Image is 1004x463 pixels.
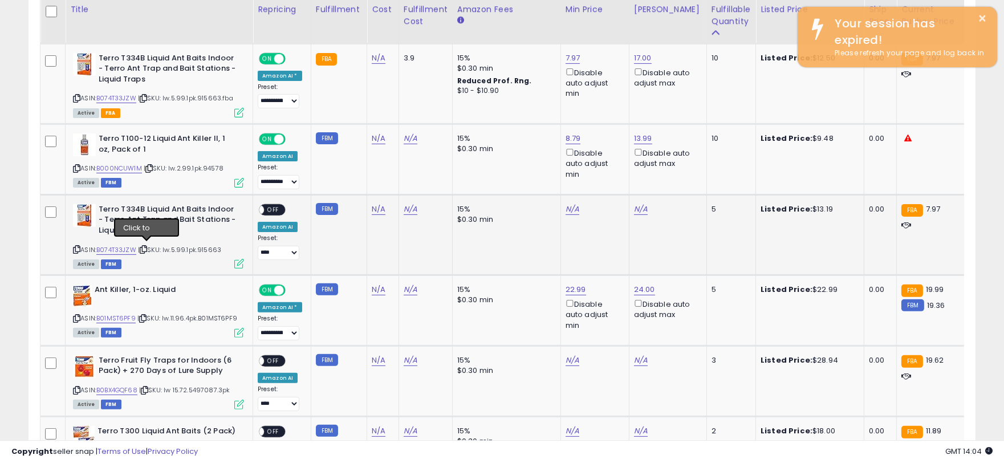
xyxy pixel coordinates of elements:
div: $28.94 [761,355,855,365]
div: Disable auto adjust max [634,298,698,320]
div: 5 [712,285,747,295]
span: 19.99 [926,284,944,295]
div: 3 [712,355,747,365]
div: 0.00 [869,426,888,436]
small: FBA [901,285,922,297]
b: Listed Price: [761,133,812,144]
span: | SKU: lw.2.99.1pk.94578 [144,164,223,173]
div: 15% [457,426,552,436]
div: 5 [712,204,747,214]
div: $10 - $10.90 [457,86,552,96]
div: Title [70,3,248,15]
small: FBM [316,425,338,437]
span: OFF [284,54,302,63]
b: Terro T100-12 Liquid Ant Killer II, 1 oz, Pack of 1 [99,133,237,157]
div: Amazon AI * [258,302,302,312]
a: B01MST6PF9 [96,314,136,323]
b: Terro Fruit Fly Traps for Indoors (6 Pack) + 270 Days of Lure Supply [99,355,237,379]
a: Terms of Use [97,446,146,457]
b: Terro T334B Liquid Ant Baits Indoor - Terro Ant Trap and Bait Stations - Liquid Traps [99,204,237,239]
a: N/A [566,204,579,215]
div: $0.30 min [457,214,552,225]
a: B0BX4GQF68 [96,385,137,395]
div: Disable auto adjust min [566,298,620,331]
div: Amazon AI * [258,71,302,81]
div: ASIN: [73,355,244,408]
a: N/A [634,355,648,366]
span: ON [260,286,274,295]
div: 15% [457,133,552,144]
span: 2025-08-12 14:04 GMT [945,446,993,457]
b: Listed Price: [761,355,812,365]
b: Terro T334B Liquid Ant Baits Indoor - Terro Ant Trap and Bait Stations - Liquid Traps [99,53,237,88]
div: Amazon Fees [457,3,556,15]
span: 19.36 [927,300,945,311]
a: N/A [404,133,417,144]
span: OFF [264,356,282,365]
b: Listed Price: [761,204,812,214]
a: B074T33JZW [96,245,136,255]
a: N/A [404,204,417,215]
b: Listed Price: [761,52,812,63]
span: | SKU: lw 15.72.5497087.3pk [139,385,230,395]
div: $9.48 [761,133,855,144]
div: 0.00 [869,204,888,214]
a: N/A [566,355,579,366]
span: FBM [101,328,121,338]
div: 15% [457,285,552,295]
span: All listings currently available for purchase on Amazon [73,108,99,118]
span: 11.89 [926,425,942,436]
a: 24.00 [634,284,655,295]
small: FBA [901,426,922,438]
div: Disable auto adjust min [566,147,620,180]
div: Fulfillable Quantity [712,3,751,27]
small: FBA [901,355,922,368]
div: $18.00 [761,426,855,436]
div: Amazon AI [258,222,298,232]
img: 51DFS14I2uL._SL40_.jpg [73,53,96,76]
div: Please refresh your page and log back in [826,48,989,59]
div: $0.30 min [457,63,552,74]
a: N/A [634,425,648,437]
div: Cost [372,3,394,15]
a: 17.00 [634,52,652,64]
span: All listings currently available for purchase on Amazon [73,328,99,338]
a: N/A [566,425,579,437]
div: 0.00 [869,285,888,295]
a: B074T33JZW [96,94,136,103]
span: FBA [101,108,120,118]
a: N/A [404,284,417,295]
div: 15% [457,355,552,365]
small: FBM [316,283,338,295]
small: FBM [316,203,338,215]
a: N/A [404,355,417,366]
div: Preset: [258,164,302,189]
img: 41RaoTnQKNL._SL40_.jpg [73,133,96,156]
span: FBM [101,400,121,409]
a: 22.99 [566,284,586,295]
img: 51DFS14I2uL._SL40_.jpg [73,204,96,227]
a: N/A [372,355,385,366]
div: 15% [457,204,552,214]
img: 51e+d7u7D0L._SL40_.jpg [73,285,92,307]
div: Disable auto adjust max [634,147,698,169]
span: | SKU: lw.5.99.1pk.915663 [138,245,221,254]
a: N/A [372,284,385,295]
div: Amazon AI [258,373,298,383]
div: Fulfillment [316,3,362,15]
small: FBM [316,132,338,144]
small: FBA [316,53,337,66]
div: $22.99 [761,285,855,295]
div: Min Price [566,3,624,15]
a: Privacy Policy [148,446,198,457]
span: | SKU: lw.11.96.4pk.B01MST6PF9 [137,314,237,323]
div: 3.9 [404,53,444,63]
div: Amazon AI [258,151,298,161]
span: OFF [284,286,302,295]
a: N/A [404,425,417,437]
div: Preset: [258,315,302,340]
img: 517e+zkaHeL._SL40_.jpg [73,426,95,449]
div: Disable auto adjust max [634,66,698,88]
div: [PERSON_NAME] [634,3,702,15]
div: 0.00 [869,133,888,144]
